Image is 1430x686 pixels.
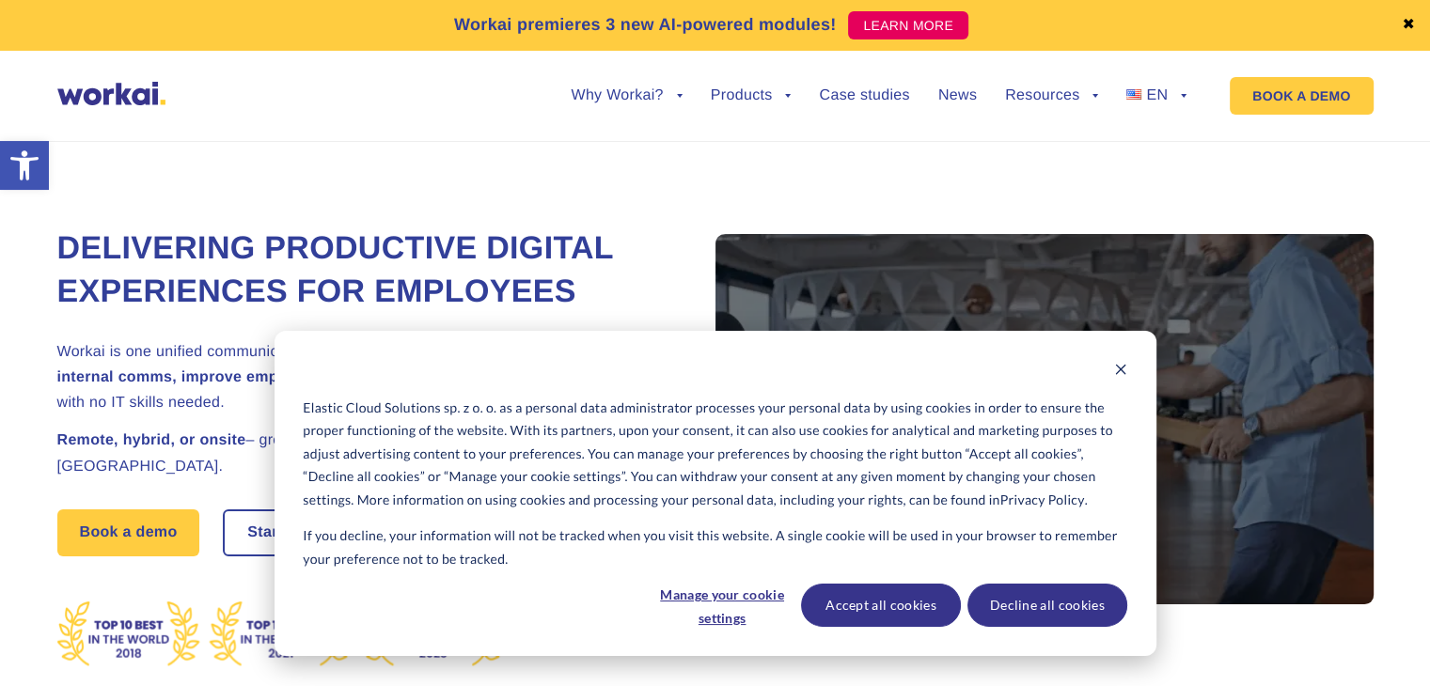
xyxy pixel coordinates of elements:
[57,339,668,416] h2: Workai is one unified communication platform that helps you conduct – with no IT skills needed.
[303,397,1126,512] p: Elastic Cloud Solutions sp. z o. o. as a personal data administrator processes your personal data...
[801,584,961,627] button: Accept all cookies
[1146,87,1168,103] span: EN
[303,524,1126,570] p: If you decline, your information will not be tracked when you visit this website. A single cookie...
[938,88,977,103] a: News
[1402,18,1415,33] a: ✖
[1114,360,1127,383] button: Dismiss cookie banner
[715,234,1374,604] div: Play video
[275,331,1156,656] div: Cookie banner
[571,88,682,103] a: Why Workai?
[57,432,246,448] strong: Remote, hybrid, or onsite
[650,584,794,627] button: Manage your cookie settings
[1230,77,1373,115] a: BOOK A DEMO
[57,509,200,556] a: Book a demo
[848,11,968,39] a: LEARN MORE
[1005,88,1098,103] a: Resources
[1000,489,1085,512] a: Privacy Policy
[711,88,792,103] a: Products
[57,227,668,314] h1: Delivering Productive Digital Experiences for Employees
[454,12,837,38] p: Workai premieres 3 new AI-powered modules!
[819,88,909,103] a: Case studies
[57,428,668,478] h2: – great digital employee experience happens in [GEOGRAPHIC_DATA].
[967,584,1127,627] button: Decline all cookies
[225,511,427,554] a: Start free30-daytrial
